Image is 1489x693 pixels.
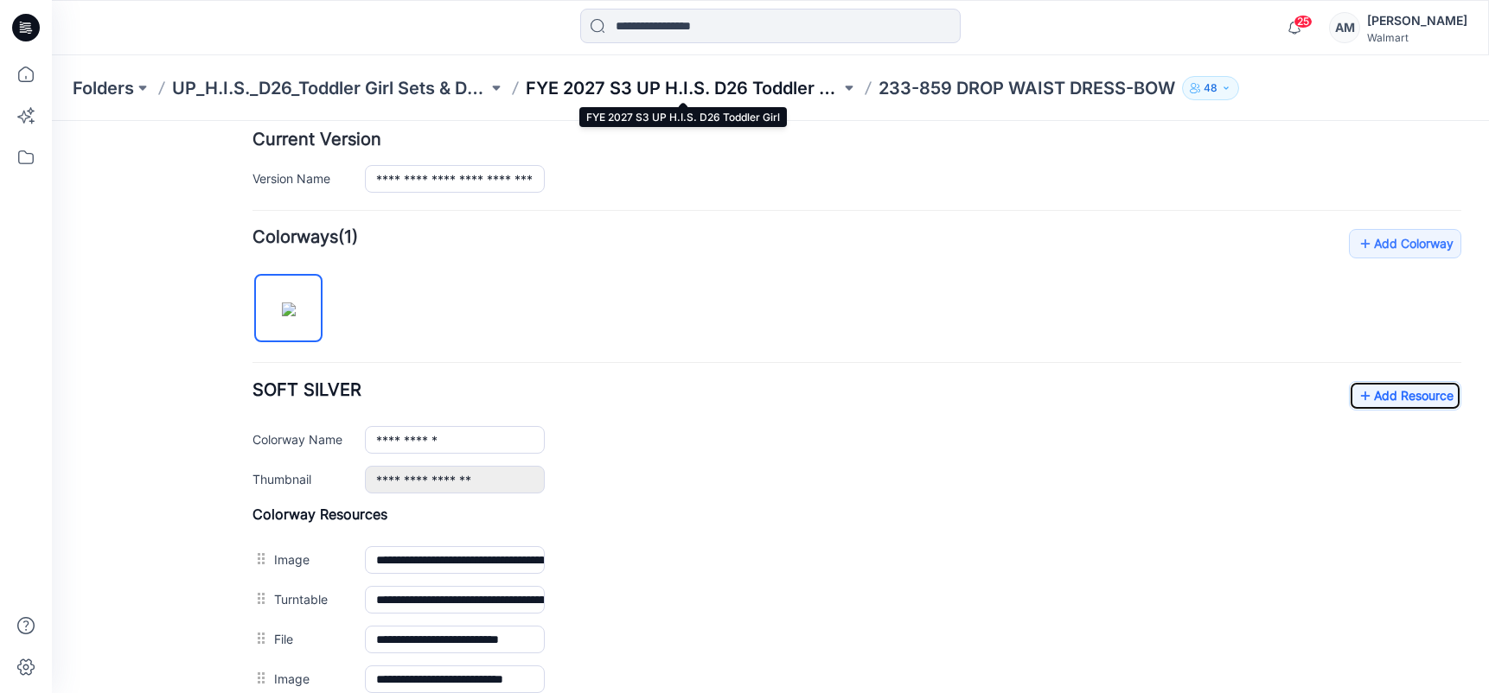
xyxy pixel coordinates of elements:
img: eyJhbGciOiJIUzI1NiIsImtpZCI6IjAiLCJzbHQiOiJzZXMiLCJ0eXAiOiJKV1QifQ.eyJkYXRhIjp7InR5cGUiOiJzdG9yYW... [230,181,244,195]
label: File [222,508,296,527]
label: Colorway Name [201,308,296,327]
div: [PERSON_NAME] [1367,10,1467,31]
button: 48 [1182,76,1239,100]
a: FYE 2027 S3 UP H.I.S. D26 Toddler Girl [526,76,841,100]
span: 25 [1294,15,1313,29]
p: 233-859 DROP WAIST DRESS-BOW [879,76,1175,100]
label: Turntable [222,468,296,487]
a: Folders [73,76,134,100]
label: Image [222,548,296,567]
label: Thumbnail [201,348,296,367]
label: Image [222,429,296,448]
a: Add Resource [1297,260,1409,289]
div: AM [1329,12,1360,43]
span: SOFT SILVER [201,258,310,279]
iframe: edit-style [52,121,1489,693]
div: Walmart [1367,31,1467,44]
h4: Colorway Resources [201,385,1409,402]
p: 48 [1204,79,1217,98]
a: UP_H.I.S._D26_Toddler Girl Sets & Dresses [172,76,488,100]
